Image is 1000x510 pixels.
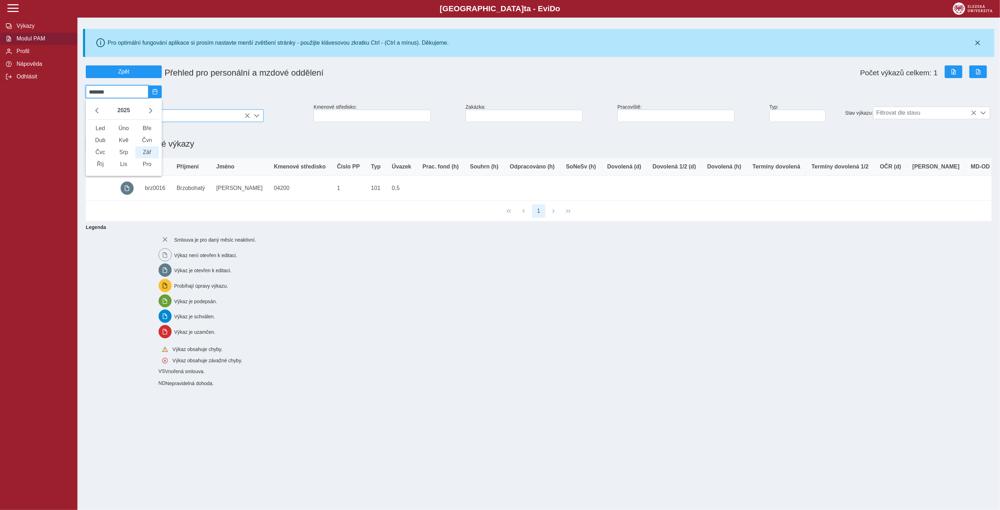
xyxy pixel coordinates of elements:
[86,110,250,122] span: [PERSON_NAME] Ph.D.
[615,101,767,125] div: Pracoviště:
[873,107,976,119] span: Filtrovat dle stavu
[112,146,136,158] span: Srp
[463,101,615,125] div: Zakázka:
[14,74,71,80] span: Odhlásit
[969,65,987,78] button: Export do PDF
[174,299,217,304] span: Výkaz je podepsán.
[14,36,71,42] span: Modul PAM
[174,314,215,320] span: Výkaz je schválen.
[752,164,800,170] span: Termíny dovolená
[842,104,994,122] div: Stav výkazu:
[89,158,112,170] span: Říj
[211,176,268,201] td: [PERSON_NAME]
[173,346,223,352] span: Výkaz obsahuje chyby.
[135,158,159,170] span: Pro
[532,204,545,218] button: 1
[159,380,166,386] span: Smlouva vnořená do kmene
[177,164,199,170] span: Příjmení
[115,104,133,116] button: 2025
[860,69,938,77] span: Počet výkazů celkem: 1
[337,164,360,170] span: Číslo PP
[767,101,842,125] div: Typ:
[566,164,596,170] span: SoNeSv (h)
[953,2,993,15] img: logo_web_su.png
[386,176,417,201] td: 0,5
[121,181,134,195] button: prázdný
[470,164,499,170] span: Souhrn (h)
[14,61,71,67] span: Nápověda
[159,368,165,374] span: Smlouva vnořená do kmene
[174,330,216,335] span: Výkaz je uzamčen.
[556,4,560,13] span: o
[89,69,159,75] span: Zpět
[86,65,162,78] button: Zpět
[912,164,960,170] span: [PERSON_NAME]
[166,381,214,386] span: Nepravidelná dohoda.
[524,4,526,13] span: t
[112,158,136,170] span: Lis
[707,164,742,170] span: Dovolená (h)
[174,283,228,289] span: Probíhají úpravy výkazu.
[880,164,901,170] span: OČR (d)
[971,164,999,170] span: MD-OD (d)
[83,101,311,125] div: Zaměstnanec:
[174,237,256,243] span: Smlouva je pro daný měsíc neaktivní.
[331,176,365,201] td: 1
[311,101,463,125] div: Kmenové středisko:
[365,176,386,201] td: 101
[135,122,159,134] span: Bře
[174,268,231,274] span: Výkaz je otevřen k editaci.
[135,146,159,158] span: Zář
[89,122,112,134] span: Led
[268,176,332,201] td: 04200
[139,176,171,201] td: brz0016
[171,176,211,201] td: Brzobohatý
[83,222,989,233] b: Legenda
[112,122,136,134] span: Úno
[653,164,696,170] span: Dovolená 1/2 (d)
[162,65,617,81] h1: Přehled pro personální a mzdové oddělení
[392,164,411,170] span: Úvazek
[173,358,242,363] span: Výkaz obsahuje závažné chyby.
[945,65,962,78] button: Export do Excelu
[112,134,136,146] span: Kvě
[89,146,112,158] span: Čvc
[423,164,459,170] span: Prac. fond (h)
[812,164,868,170] span: Termíny dovolená 1/2
[135,134,159,146] span: Čvn
[216,164,235,170] span: Jméno
[607,164,641,170] span: Dovolená (d)
[14,23,71,29] span: Výkazy
[510,164,555,170] span: Odpracováno (h)
[108,40,449,46] div: Pro optimální fungování aplikace si prosím nastavte menší zvětšení stránky - použijte klávesovou ...
[148,85,162,98] button: 2025/09
[14,48,71,55] span: Profil
[274,164,326,170] span: Kmenové středisko
[89,134,112,146] span: Dub
[371,164,380,170] span: Typ
[174,253,237,258] span: Výkaz není otevřen k editaci.
[165,369,205,375] span: Vnořená smlouva.
[21,4,979,13] b: [GEOGRAPHIC_DATA] a - Evi
[550,4,555,13] span: D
